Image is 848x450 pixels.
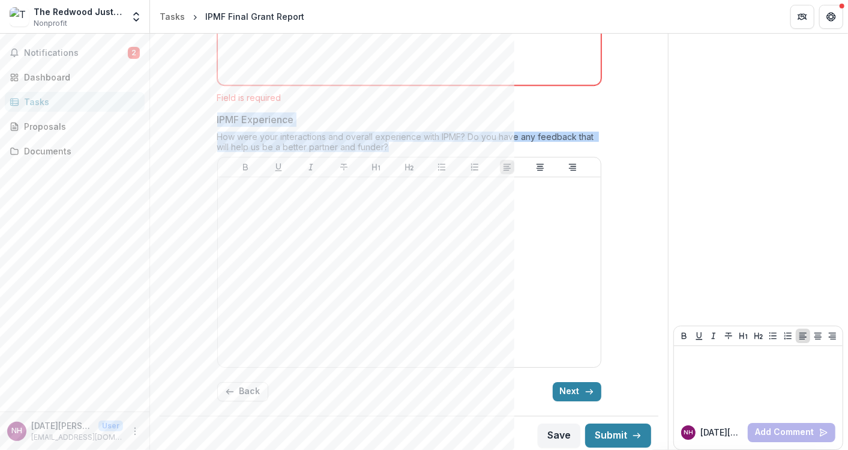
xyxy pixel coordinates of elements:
button: More [128,424,142,439]
p: [EMAIL_ADDRESS][DOMAIN_NAME] [31,432,123,443]
button: Strike [721,329,736,343]
button: Heading 2 [751,329,766,343]
div: Dashboard [24,71,135,84]
div: How were your interactions and overall experience with IPMF? Do you have any feedback that will h... [217,132,601,157]
button: Underline [271,160,286,174]
div: Tasks [24,96,135,108]
img: The Redwood Justice Fund [10,7,29,26]
p: [DATE][PERSON_NAME] [31,419,94,432]
span: 2 [128,47,140,59]
button: Ordered List [781,329,795,343]
button: Align Right [825,329,840,343]
button: Get Help [819,5,843,29]
div: The Redwood Justice Fund [34,5,123,18]
button: Heading 1 [736,329,751,343]
button: Align Left [796,329,810,343]
nav: breadcrumb [155,8,309,25]
span: Nonprofit [34,18,67,29]
button: Partners [790,5,814,29]
button: Open entity switcher [128,5,145,29]
div: IPMF Final Grant Report [205,10,304,23]
button: Notifications2 [5,43,145,62]
div: Documents [24,145,135,157]
button: Next [553,382,601,401]
button: Submit [585,424,651,448]
div: Tasks [160,10,185,23]
button: Italicize [304,160,318,174]
button: Bold [677,329,691,343]
button: Ordered List [468,160,482,174]
a: Tasks [5,92,145,112]
p: IPMF Experience [217,112,294,127]
button: Underline [692,329,706,343]
button: Save [538,424,580,448]
button: Align Center [533,160,547,174]
button: Back [217,382,268,401]
button: Align Center [811,329,825,343]
button: Heading 1 [369,160,383,174]
div: Proposals [24,120,135,133]
button: Align Left [500,160,514,174]
button: Add Comment [748,423,835,442]
div: Noel Hanrahan [684,430,693,436]
button: Strike [337,160,351,174]
a: Documents [5,141,145,161]
button: Align Right [565,160,580,174]
button: Bullet List [435,160,449,174]
p: [DATE][PERSON_NAME] [700,426,743,439]
p: User [98,421,123,431]
div: Noel Hanrahan [11,427,22,435]
button: Bold [238,160,253,174]
button: Bullet List [766,329,780,343]
a: Dashboard [5,67,145,87]
span: Notifications [24,48,128,58]
a: Tasks [155,8,190,25]
div: Field is required [217,93,601,103]
button: Heading 2 [402,160,416,174]
a: Proposals [5,117,145,136]
button: Italicize [706,329,721,343]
